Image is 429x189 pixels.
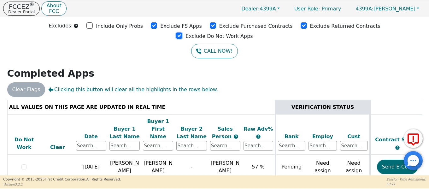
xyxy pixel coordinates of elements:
span: [PERSON_NAME] [211,160,240,174]
div: Clear [42,144,73,151]
div: VERIFICATION STATUS [278,103,368,111]
input: Search... [278,141,306,151]
p: Exclude FS Apps [160,22,202,30]
input: Search... [210,141,240,151]
td: [DATE] [74,155,108,180]
div: Employ [309,133,337,140]
input: Search... [109,141,140,151]
span: 4399A: [356,6,373,12]
div: Buyer 1 Last Name [109,125,140,140]
span: 57 % [252,164,265,170]
p: Exclude Returned Contracts [310,22,380,30]
button: Dealer:4399A [235,4,286,14]
span: User Role : [294,6,320,12]
td: Need assign [338,155,370,180]
span: Sales Person [212,126,233,139]
p: Copyright © 2015- 2025 First Credit Corporation. [3,177,121,182]
input: Search... [244,141,273,151]
button: CALL NOW! [191,44,238,58]
p: About [46,3,61,8]
div: Cust [340,133,368,140]
button: Send E-Cont [377,160,418,174]
span: [PERSON_NAME] [356,6,415,12]
p: FCC [46,9,61,14]
td: Need assign [307,155,338,180]
input: Search... [176,141,207,151]
input: Search... [309,141,337,151]
button: Report Error to FCC [404,129,423,148]
p: FCCEZ [8,3,35,10]
button: FCCEZ®Dealer Portal [3,2,40,16]
p: Include Only Probs [96,22,143,30]
div: Bank [278,133,306,140]
div: Buyer 1 First Name [143,118,173,140]
input: Search... [340,141,368,151]
input: Search... [76,141,106,151]
div: Do Not Work [9,136,39,151]
td: - [175,155,208,180]
span: Dealer: [241,6,260,12]
span: 4399A [241,6,276,12]
td: [PERSON_NAME] [141,155,175,180]
p: Session Time Remaining: [386,177,426,182]
input: Search... [143,141,173,151]
sup: ® [30,2,34,8]
button: 4399A:[PERSON_NAME] [349,4,426,14]
p: Dealer Portal [8,10,35,14]
p: 58:11 [386,182,426,186]
div: Date [76,133,106,140]
span: All Rights Reserved. [86,177,121,181]
p: Version 3.2.1 [3,182,121,187]
p: Exclude Purchased Contracts [219,22,293,30]
p: Exclude Do Not Work Apps [185,32,253,40]
button: AboutFCC [41,1,66,16]
p: Excludes: [49,22,73,30]
a: User Role: Primary [288,3,347,15]
div: Buyer 2 Last Name [176,125,207,140]
div: ALL VALUES ON THIS PAGE ARE UPDATED IN REAL TIME [9,103,273,111]
p: Primary [288,3,347,15]
span: Raw Adv% [244,126,273,132]
td: Pending [275,155,307,180]
span: Clicking this button will clear all the highlights in the rows below. [48,86,218,93]
span: Contract Status [375,137,420,143]
td: [PERSON_NAME] [108,155,141,180]
strong: Completed Apps [7,68,95,79]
